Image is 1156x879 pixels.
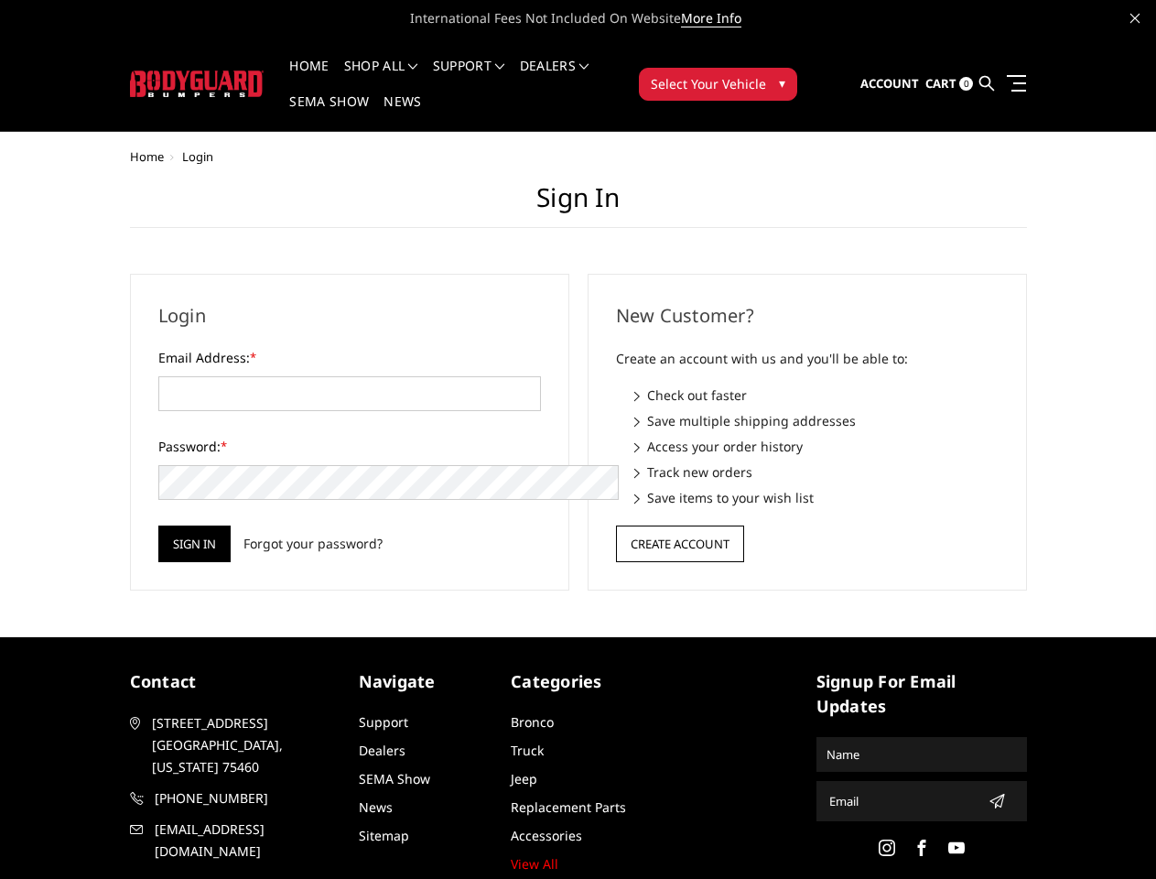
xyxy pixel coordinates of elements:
[130,148,164,165] a: Home
[634,462,999,482] li: Track new orders
[634,488,999,507] li: Save items to your wish list
[289,60,329,95] a: Home
[155,819,340,863] span: [EMAIL_ADDRESS][DOMAIN_NAME]
[634,385,999,405] li: Check out faster
[639,68,797,101] button: Select Your Vehicle
[925,75,956,92] span: Cart
[289,95,369,131] a: SEMA Show
[681,9,741,27] a: More Info
[359,827,409,844] a: Sitemap
[511,770,537,787] a: Jeep
[158,526,231,562] input: Sign in
[511,798,626,816] a: Replacement Parts
[634,411,999,430] li: Save multiple shipping addresses
[511,827,582,844] a: Accessories
[158,348,541,367] label: Email Address:
[130,819,340,863] a: [EMAIL_ADDRESS][DOMAIN_NAME]
[155,787,340,809] span: [PHONE_NUMBER]
[182,148,213,165] span: Login
[779,73,785,92] span: ▾
[359,742,405,759] a: Dealers
[616,533,744,550] a: Create Account
[925,60,973,109] a: Cart 0
[433,60,505,95] a: Support
[130,71,265,97] img: BODYGUARD BUMPERS
[616,526,744,562] button: Create Account
[651,74,766,93] span: Select Your Vehicle
[511,713,554,731] a: Bronco
[158,437,541,456] label: Password:
[511,669,645,694] h5: Categories
[158,302,541,330] h2: Login
[520,60,589,95] a: Dealers
[130,787,340,809] a: [PHONE_NUMBER]
[130,182,1027,228] h1: Sign in
[511,742,544,759] a: Truck
[130,669,340,694] h5: contact
[616,348,999,370] p: Create an account with us and you'll be able to:
[860,60,919,109] a: Account
[816,669,1027,719] h5: signup for email updates
[822,787,981,816] input: Email
[359,713,408,731] a: Support
[243,534,383,553] a: Forgot your password?
[819,740,1024,769] input: Name
[152,712,337,778] span: [STREET_ADDRESS] [GEOGRAPHIC_DATA], [US_STATE] 75460
[511,855,558,873] a: View All
[359,798,393,816] a: News
[860,75,919,92] span: Account
[384,95,421,131] a: News
[616,302,999,330] h2: New Customer?
[359,669,493,694] h5: Navigate
[344,60,418,95] a: shop all
[634,437,999,456] li: Access your order history
[359,770,430,787] a: SEMA Show
[959,77,973,91] span: 0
